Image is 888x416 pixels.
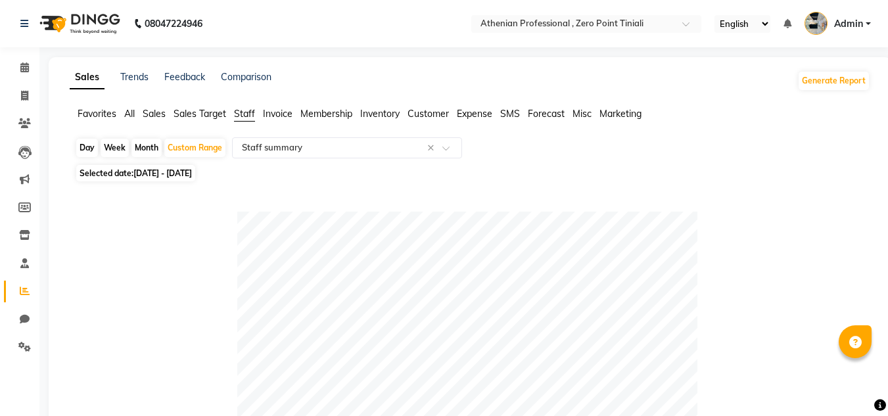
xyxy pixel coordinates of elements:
span: Expense [457,108,492,120]
span: [DATE] - [DATE] [133,168,192,178]
span: Selected date: [76,165,195,181]
iframe: chat widget [833,363,875,403]
span: Misc [573,108,592,120]
span: All [124,108,135,120]
span: Inventory [360,108,400,120]
div: Custom Range [164,139,225,157]
div: Month [131,139,162,157]
span: Sales Target [174,108,226,120]
img: logo [34,5,124,42]
span: Sales [143,108,166,120]
span: Staff [234,108,255,120]
a: Feedback [164,71,205,83]
b: 08047224946 [145,5,202,42]
a: Sales [70,66,105,89]
span: SMS [500,108,520,120]
img: Admin [805,12,828,35]
a: Trends [120,71,149,83]
span: Favorites [78,108,116,120]
a: Comparison [221,71,271,83]
span: Membership [300,108,352,120]
div: Week [101,139,129,157]
button: Generate Report [799,72,869,90]
div: Day [76,139,98,157]
span: Forecast [528,108,565,120]
span: Admin [834,17,863,31]
span: Customer [408,108,449,120]
span: Marketing [599,108,642,120]
span: Invoice [263,108,292,120]
span: Clear all [427,141,438,155]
